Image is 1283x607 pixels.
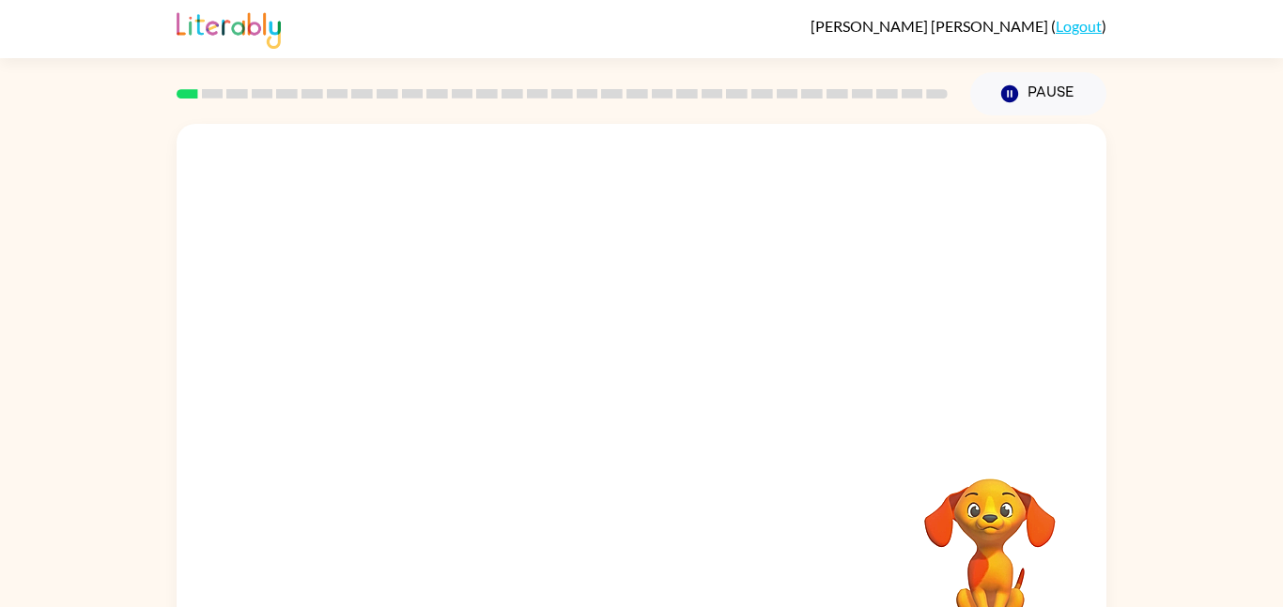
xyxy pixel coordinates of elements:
[1056,17,1102,35] a: Logout
[970,72,1106,115] button: Pause
[177,8,281,49] img: Literably
[811,17,1106,35] div: ( )
[811,17,1051,35] span: [PERSON_NAME] [PERSON_NAME]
